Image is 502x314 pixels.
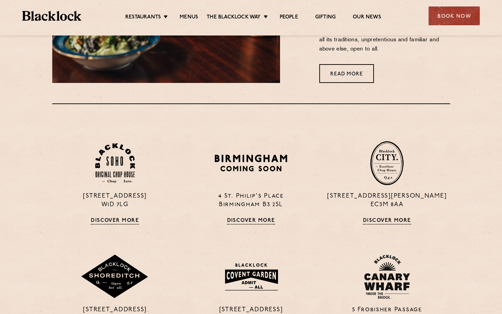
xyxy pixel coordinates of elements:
[188,192,314,209] p: 4 St. Philip's Place Birmingham B3 2SL
[319,64,374,83] a: Read More
[52,192,178,209] p: [STREET_ADDRESS] W1D 7LG
[363,218,411,225] a: Discover More
[91,218,139,225] a: Discover More
[353,14,381,22] a: Our News
[227,218,275,225] a: Discover More
[207,14,261,22] a: The Blacklock Way
[364,255,410,299] img: BL_CW_Logo_Website.svg
[125,14,161,22] a: Restaurants
[213,152,289,174] img: BIRMINGHAM-P22_-e1747915156957.png
[95,143,135,183] img: Soho-stamp-default.svg
[324,192,450,209] p: [STREET_ADDRESS][PERSON_NAME] EC3M 8AA
[180,14,198,22] a: Menus
[81,255,149,299] img: Shoreditch-stamp-v2-default.svg
[280,14,298,22] a: People
[218,259,284,295] img: BLA_1470_CoventGarden_Website_Solid.svg
[315,14,336,22] a: Gifting
[429,6,480,25] div: Book Now
[22,11,81,21] img: BL_Textured_Logo-footer-cropped.svg
[370,141,404,185] img: City-stamp-default.svg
